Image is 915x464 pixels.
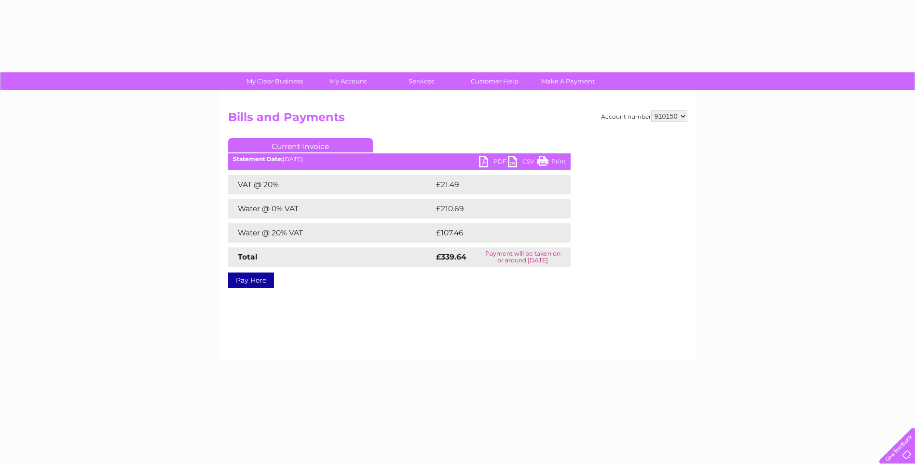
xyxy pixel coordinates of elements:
td: £210.69 [434,199,553,218]
a: Customer Help [455,72,534,90]
td: Payment will be taken on or around [DATE] [475,247,570,267]
b: Statement Date: [233,155,283,163]
a: Services [382,72,461,90]
div: [DATE] [228,156,571,163]
a: CSV [508,156,537,170]
h2: Bills and Payments [228,110,687,129]
a: Print [537,156,566,170]
strong: Total [238,252,258,261]
div: Account number [601,110,687,122]
strong: £339.64 [436,252,466,261]
td: VAT @ 20% [228,175,434,194]
td: £21.49 [434,175,550,194]
a: Pay Here [228,273,274,288]
a: Current Invoice [228,138,373,152]
a: PDF [479,156,508,170]
td: Water @ 20% VAT [228,223,434,243]
a: Make A Payment [528,72,608,90]
a: My Clear Business [235,72,314,90]
a: My Account [308,72,388,90]
td: Water @ 0% VAT [228,199,434,218]
td: £107.46 [434,223,553,243]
